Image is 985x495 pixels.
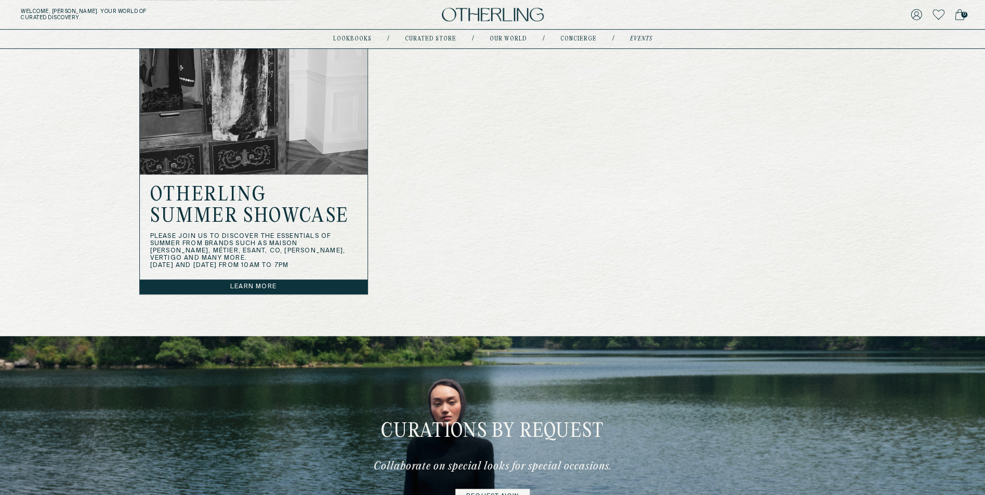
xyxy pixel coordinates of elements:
[612,35,614,43] div: /
[140,279,367,294] a: Learn more
[955,7,964,22] a: 0
[333,36,372,42] a: lookbooks
[490,36,527,42] a: Our world
[150,185,357,228] h2: Otherling Summer Showcase
[387,35,389,43] div: /
[374,420,612,460] h2: Curations by Request
[543,35,545,43] div: /
[961,11,967,18] span: 0
[472,35,474,43] div: /
[560,36,597,42] a: concierge
[21,8,304,21] h5: Welcome, [PERSON_NAME] . Your world of curated discovery.
[442,8,544,22] img: logo
[374,460,612,489] p: Collaborate on special looks for special occasions.
[630,36,652,42] a: events
[405,36,456,42] a: Curated store
[150,233,357,269] p: Please join us to discover the essentials of summer from brands such as Maison [PERSON_NAME], Mét...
